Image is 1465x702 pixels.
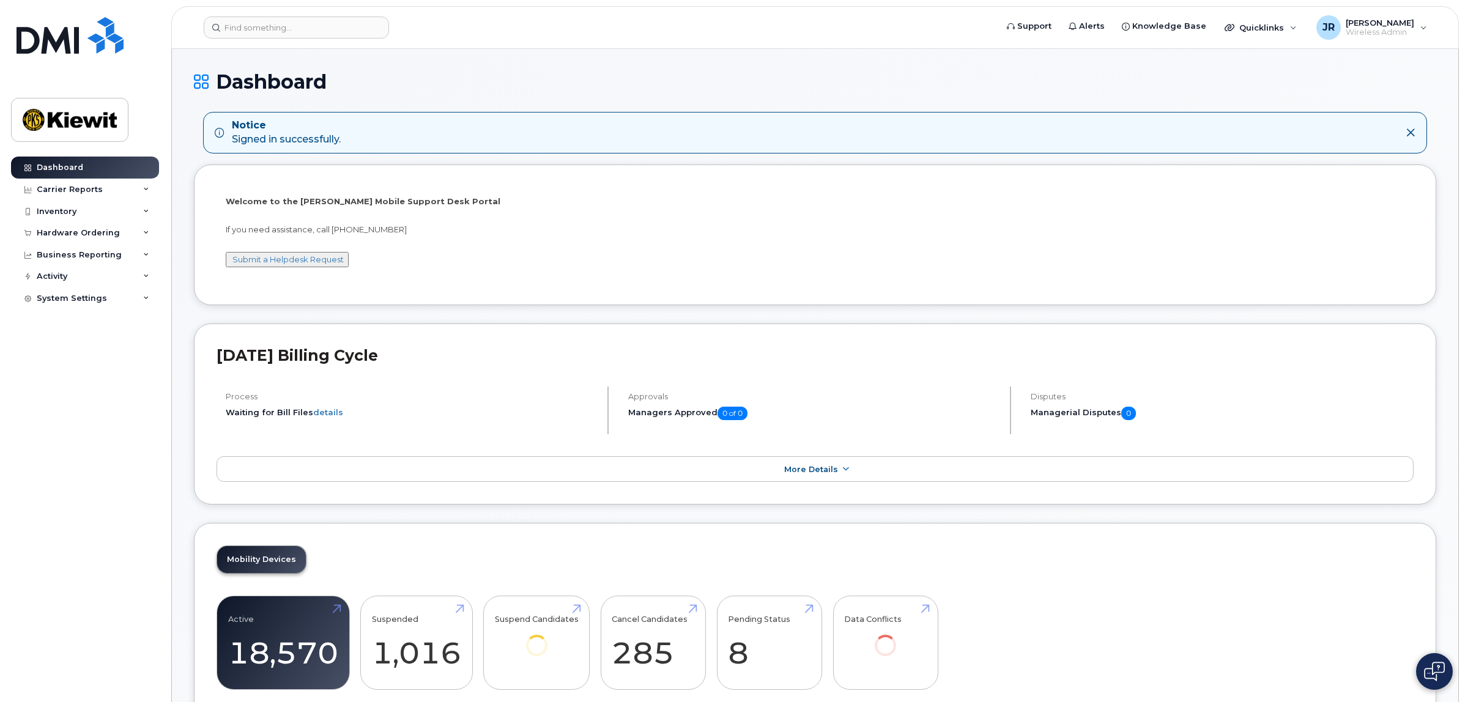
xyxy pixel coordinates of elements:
[226,407,597,418] li: Waiting for Bill Files
[226,252,349,267] button: Submit a Helpdesk Request
[226,224,1404,235] p: If you need assistance, call [PHONE_NUMBER]
[612,602,694,683] a: Cancel Candidates 285
[784,465,838,474] span: More Details
[728,602,810,683] a: Pending Status 8
[194,71,1436,92] h1: Dashboard
[372,602,461,683] a: Suspended 1,016
[628,392,1000,401] h4: Approvals
[228,602,338,683] a: Active 18,570
[1031,392,1414,401] h4: Disputes
[217,546,306,573] a: Mobility Devices
[226,196,1404,207] p: Welcome to the [PERSON_NAME] Mobile Support Desk Portal
[628,407,1000,420] h5: Managers Approved
[313,407,343,417] a: details
[844,602,927,673] a: Data Conflicts
[226,392,597,401] h4: Process
[495,602,579,673] a: Suspend Candidates
[1424,662,1445,681] img: Open chat
[1121,407,1136,420] span: 0
[718,407,747,420] span: 0 of 0
[1031,407,1414,420] h5: Managerial Disputes
[232,254,344,264] a: Submit a Helpdesk Request
[232,119,341,133] strong: Notice
[232,119,341,147] div: Signed in successfully.
[217,346,1414,364] h2: [DATE] Billing Cycle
